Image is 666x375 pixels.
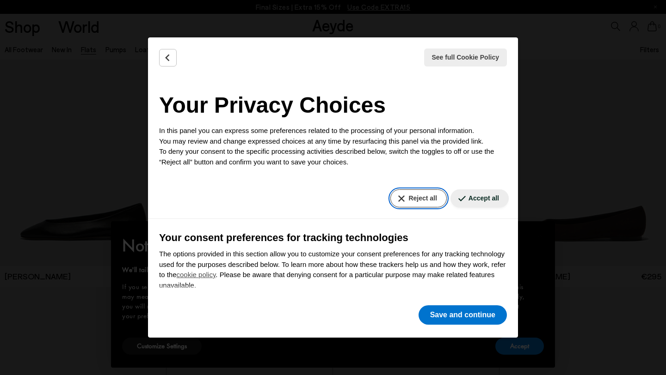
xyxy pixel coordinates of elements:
a: cookie policy - link opens in a new tab [177,271,216,278]
h3: Your consent preferences for tracking technologies [159,230,507,245]
button: Accept all [450,189,509,207]
h2: Your Privacy Choices [159,89,507,122]
button: Save and continue [419,305,507,325]
button: See full Cookie Policy [424,48,507,67]
button: Back [159,49,177,67]
p: The options provided in this section allow you to customize your consent preferences for any trac... [159,249,507,290]
button: Reject all [390,189,446,207]
span: See full Cookie Policy [432,53,499,62]
p: In this panel you can express some preferences related to the processing of your personal informa... [159,126,507,167]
